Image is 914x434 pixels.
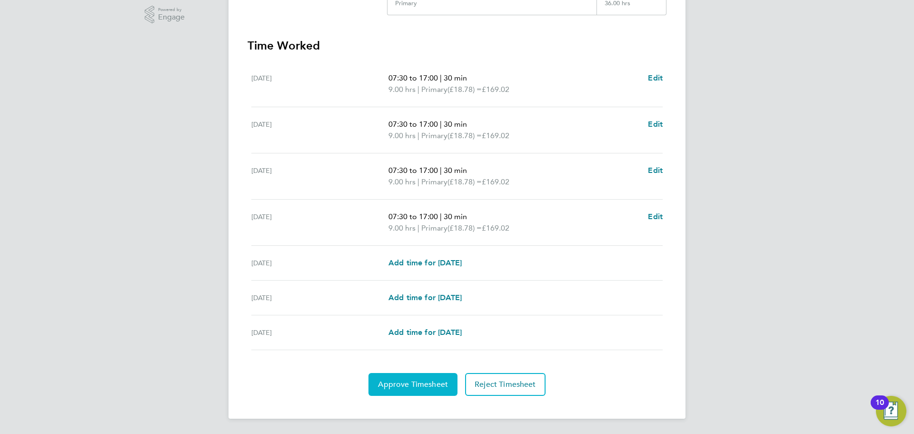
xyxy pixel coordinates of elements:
span: Edit [648,120,663,129]
h3: Time Worked [248,38,666,53]
span: | [440,212,442,221]
a: Edit [648,119,663,130]
span: | [417,85,419,94]
div: [DATE] [251,211,388,234]
span: 30 min [444,73,467,82]
a: Add time for [DATE] [388,292,462,303]
span: Add time for [DATE] [388,328,462,337]
span: 9.00 hrs [388,131,416,140]
button: Approve Timesheet [368,373,457,396]
a: Edit [648,72,663,84]
a: Edit [648,165,663,176]
span: (£18.78) = [447,85,482,94]
button: Reject Timesheet [465,373,546,396]
div: [DATE] [251,292,388,303]
div: [DATE] [251,72,388,95]
span: Edit [648,166,663,175]
span: £169.02 [482,223,509,232]
span: | [417,131,419,140]
div: [DATE] [251,257,388,269]
div: [DATE] [251,119,388,141]
span: (£18.78) = [447,177,482,186]
button: Open Resource Center, 10 new notifications [876,396,906,426]
span: 07:30 to 17:00 [388,212,438,221]
span: 9.00 hrs [388,223,416,232]
a: Add time for [DATE] [388,257,462,269]
span: Primary [421,176,447,188]
span: 30 min [444,166,467,175]
span: 07:30 to 17:00 [388,73,438,82]
span: £169.02 [482,131,509,140]
span: | [440,73,442,82]
a: Powered byEngage [145,6,185,24]
span: Primary [421,84,447,95]
span: Edit [648,73,663,82]
div: [DATE] [251,165,388,188]
span: | [440,166,442,175]
span: 9.00 hrs [388,85,416,94]
div: [DATE] [251,327,388,338]
div: 10 [875,403,884,415]
span: | [417,177,419,186]
span: | [440,120,442,129]
span: Reject Timesheet [475,380,536,389]
span: Edit [648,212,663,221]
span: | [417,223,419,232]
span: 07:30 to 17:00 [388,120,438,129]
span: £169.02 [482,177,509,186]
span: 30 min [444,120,467,129]
span: Primary [421,222,447,234]
span: Approve Timesheet [378,380,448,389]
span: 07:30 to 17:00 [388,166,438,175]
span: (£18.78) = [447,223,482,232]
a: Add time for [DATE] [388,327,462,338]
a: Edit [648,211,663,222]
span: Add time for [DATE] [388,293,462,302]
span: Primary [421,130,447,141]
span: (£18.78) = [447,131,482,140]
span: Engage [158,13,185,21]
span: 30 min [444,212,467,221]
span: 9.00 hrs [388,177,416,186]
span: £169.02 [482,85,509,94]
span: Add time for [DATE] [388,258,462,267]
span: Powered by [158,6,185,14]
